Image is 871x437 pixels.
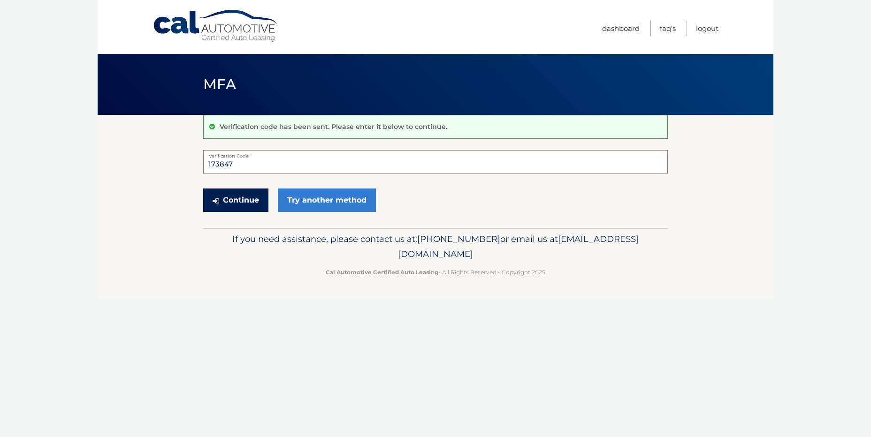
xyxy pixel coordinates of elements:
[203,150,668,173] input: Verification Code
[209,232,662,262] p: If you need assistance, please contact us at: or email us at
[203,188,268,212] button: Continue
[602,21,640,36] a: Dashboard
[220,122,447,131] p: Verification code has been sent. Please enter it below to continue.
[326,269,438,276] strong: Cal Automotive Certified Auto Leasing
[696,21,718,36] a: Logout
[203,75,236,93] span: MFA
[398,234,639,259] span: [EMAIL_ADDRESS][DOMAIN_NAME]
[209,267,662,277] p: - All Rights Reserved - Copyright 2025
[153,9,279,43] a: Cal Automotive
[417,234,500,244] span: [PHONE_NUMBER]
[203,150,668,158] label: Verification Code
[278,188,376,212] a: Try another method
[660,21,676,36] a: FAQ's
